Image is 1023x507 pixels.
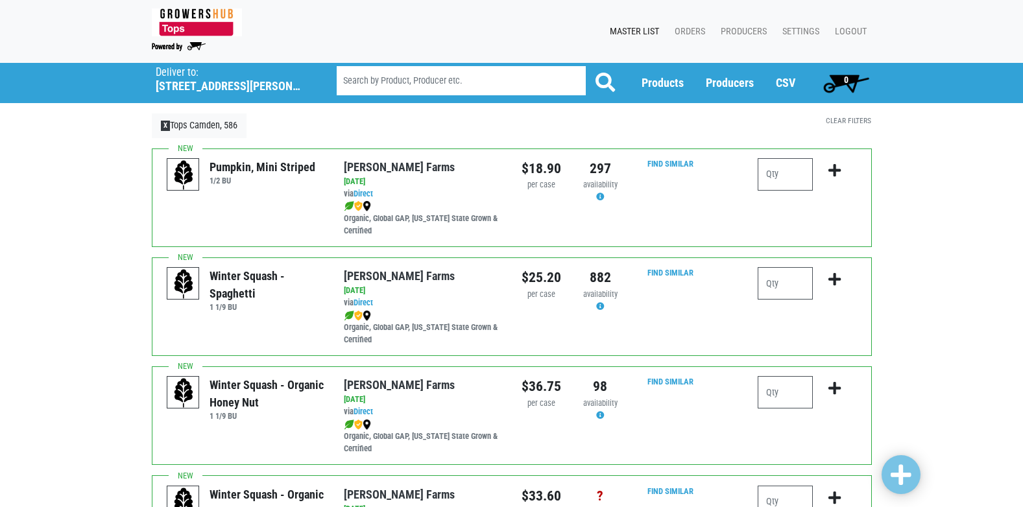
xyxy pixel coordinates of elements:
[647,486,693,496] a: Find Similar
[522,376,561,397] div: $36.75
[167,268,200,300] img: placeholder-variety-43d6402dacf2d531de610a020419775a.svg
[344,406,501,418] div: via
[344,394,501,406] div: [DATE]
[647,159,693,169] a: Find Similar
[647,377,693,386] a: Find Similar
[581,158,620,179] div: 297
[522,397,561,410] div: per case
[344,419,354,430] img: leaf-e5c59151409436ccce96b2ca1b28e03c.png
[354,189,373,198] a: Direct
[354,311,363,321] img: safety-e55c860ca8c00a9c171001a62a92dabd.png
[581,486,620,506] div: ?
[156,63,313,93] span: Tops Camden, 586 (9554 Harden Blvd, Camden, NY 13316, USA)
[344,176,501,188] div: [DATE]
[363,419,371,430] img: map_marker-0e94453035b3232a4d21701695807de9.png
[167,159,200,191] img: placeholder-variety-43d6402dacf2d531de610a020419775a.svg
[642,76,684,89] a: Products
[210,411,324,421] h6: 1 1/9 BU
[156,79,304,93] h5: [STREET_ADDRESS][PERSON_NAME]
[344,200,501,237] div: Organic, Global GAP, [US_STATE] State Grown & Certified
[344,285,501,297] div: [DATE]
[152,113,247,138] a: XTops Camden, 586
[581,267,620,288] div: 882
[344,269,455,283] a: [PERSON_NAME] Farms
[344,311,354,321] img: leaf-e5c59151409436ccce96b2ca1b28e03c.png
[363,311,371,321] img: map_marker-0e94453035b3232a4d21701695807de9.png
[772,19,824,44] a: Settings
[354,419,363,430] img: safety-e55c860ca8c00a9c171001a62a92dabd.png
[824,19,872,44] a: Logout
[354,407,373,416] a: Direct
[354,298,373,307] a: Direct
[583,398,618,408] span: availability
[776,76,795,89] a: CSV
[210,176,315,185] h6: 1/2 BU
[210,267,324,302] div: Winter Squash - Spaghetti
[581,376,620,397] div: 98
[844,75,848,85] span: 0
[363,201,371,211] img: map_marker-0e94453035b3232a4d21701695807de9.png
[337,66,586,95] input: Search by Product, Producer etc.
[344,309,501,346] div: Organic, Global GAP, [US_STATE] State Grown & Certified
[647,268,693,277] a: Find Similar
[522,486,561,506] div: $33.60
[161,121,171,131] span: X
[210,302,324,312] h6: 1 1/9 BU
[344,160,455,174] a: [PERSON_NAME] Farms
[167,377,200,409] img: placeholder-variety-43d6402dacf2d531de610a020419775a.svg
[354,201,363,211] img: safety-e55c860ca8c00a9c171001a62a92dabd.png
[583,180,618,189] span: availability
[758,376,813,408] input: Qty
[344,188,501,200] div: via
[210,158,315,176] div: Pumpkin, Mini Striped
[344,418,501,455] div: Organic, Global GAP, [US_STATE] State Grown & Certified
[758,267,813,300] input: Qty
[522,289,561,301] div: per case
[710,19,772,44] a: Producers
[583,289,618,299] span: availability
[826,116,871,125] a: Clear Filters
[522,179,561,191] div: per case
[522,158,561,179] div: $18.90
[706,76,754,89] a: Producers
[664,19,710,44] a: Orders
[210,376,324,411] div: Winter Squash - Organic Honey Nut
[817,70,875,96] a: 0
[522,267,561,288] div: $25.20
[344,378,455,392] a: [PERSON_NAME] Farms
[152,8,242,36] img: 279edf242af8f9d49a69d9d2afa010fb.png
[156,66,304,79] p: Deliver to:
[152,42,206,51] img: Powered by Big Wheelbarrow
[344,297,501,309] div: via
[599,19,664,44] a: Master List
[344,488,455,501] a: [PERSON_NAME] Farms
[758,158,813,191] input: Qty
[344,201,354,211] img: leaf-e5c59151409436ccce96b2ca1b28e03c.png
